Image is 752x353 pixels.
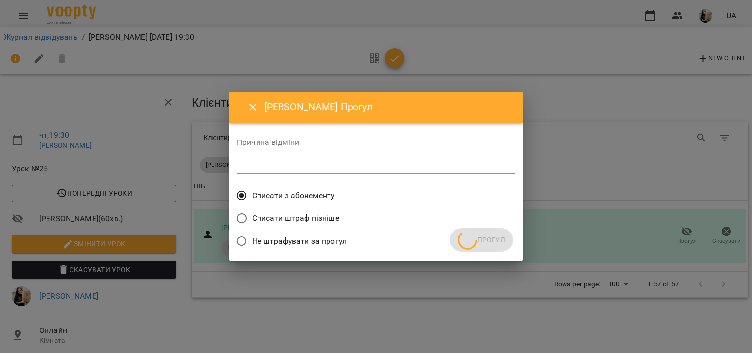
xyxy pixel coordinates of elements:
[252,190,335,202] span: Списати з абонементу
[241,95,264,119] button: Close
[252,212,339,224] span: Списати штраф пізніше
[264,99,511,115] h6: [PERSON_NAME] Прогул
[237,139,515,146] label: Причина відміни
[252,235,347,247] span: Не штрафувати за прогул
